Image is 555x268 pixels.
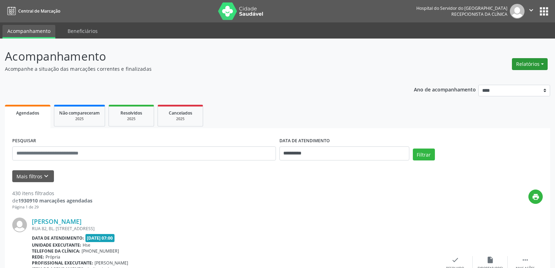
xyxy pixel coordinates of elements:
[32,254,44,260] b: Rede:
[59,110,100,116] span: Não compareceram
[527,6,535,14] i: 
[32,260,93,266] b: Profissional executante:
[12,170,54,183] button: Mais filtroskeyboard_arrow_down
[525,4,538,19] button: 
[82,248,119,254] span: [PHONE_NUMBER]
[451,11,507,17] span: Recepcionista da clínica
[532,193,540,201] i: print
[163,116,198,122] div: 2025
[5,5,60,17] a: Central de Marcação
[32,235,84,241] b: Data de atendimento:
[16,110,39,116] span: Agendados
[521,256,529,264] i: 
[12,204,92,210] div: Página 1 de 29
[512,58,548,70] button: Relatórios
[528,190,543,204] button: print
[5,48,387,65] p: Acompanhamento
[114,116,149,122] div: 2025
[32,218,82,225] a: [PERSON_NAME]
[18,197,92,204] strong: 1930910 marcações agendadas
[416,5,507,11] div: Hospital do Servidor do [GEOGRAPHIC_DATA]
[12,197,92,204] div: de
[83,242,90,248] span: Hse
[32,242,81,248] b: Unidade executante:
[85,234,115,242] span: [DATE] 07:00
[486,256,494,264] i: insert_drive_file
[451,256,459,264] i: check
[63,25,103,37] a: Beneficiários
[42,172,50,180] i: keyboard_arrow_down
[510,4,525,19] img: img
[169,110,192,116] span: Cancelados
[46,254,60,260] span: Própria
[12,218,27,232] img: img
[32,248,80,254] b: Telefone da clínica:
[18,8,60,14] span: Central de Marcação
[2,25,55,39] a: Acompanhamento
[32,226,438,232] div: RUA 82, BL. [STREET_ADDRESS]
[538,5,550,18] button: apps
[95,260,128,266] span: [PERSON_NAME]
[12,190,92,197] div: 430 itens filtrados
[120,110,142,116] span: Resolvidos
[59,116,100,122] div: 2025
[5,65,387,73] p: Acompanhe a situação das marcações correntes e finalizadas
[413,149,435,160] button: Filtrar
[279,136,330,146] label: DATA DE ATENDIMENTO
[12,136,36,146] label: PESQUISAR
[414,85,476,94] p: Ano de acompanhamento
